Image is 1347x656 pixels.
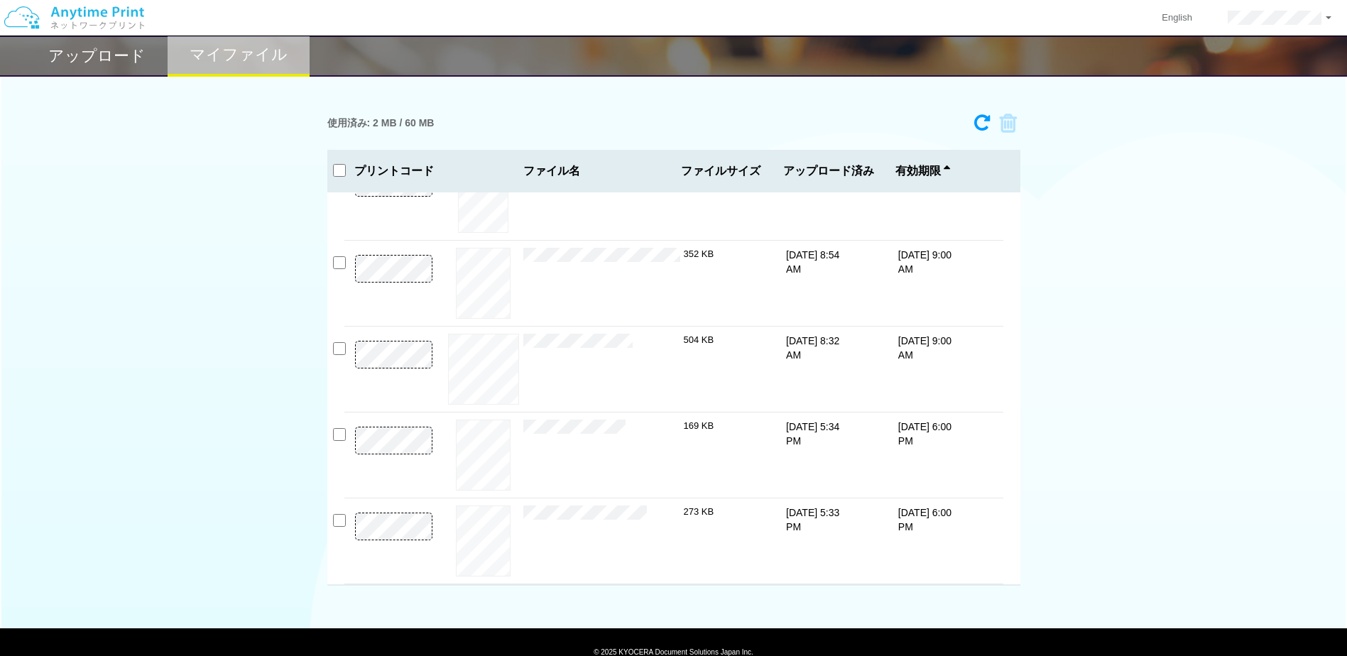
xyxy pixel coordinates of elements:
[344,165,444,177] h3: プリントコード
[684,506,714,517] span: 273 KB
[786,334,840,362] p: [DATE] 8:32 AM
[681,165,762,177] span: ファイルサイズ
[327,118,435,129] h3: 使用済み: 2 MB / 60 MB
[898,248,952,276] p: [DATE] 9:00 AM
[594,647,753,656] span: © 2025 KYOCERA Document Solutions Japan Inc.
[684,420,714,431] span: 169 KB
[190,46,288,63] h2: マイファイル
[786,505,840,534] p: [DATE] 5:33 PM
[684,248,714,259] span: 352 KB
[898,334,952,362] p: [DATE] 9:00 AM
[895,165,950,177] span: 有効期限
[898,505,952,534] p: [DATE] 6:00 PM
[786,420,840,448] p: [DATE] 5:34 PM
[783,165,874,177] span: アップロード済み
[48,48,146,65] h2: アップロード
[523,165,675,177] span: ファイル名
[684,334,714,345] span: 504 KB
[786,248,840,276] p: [DATE] 8:54 AM
[898,420,952,448] p: [DATE] 6:00 PM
